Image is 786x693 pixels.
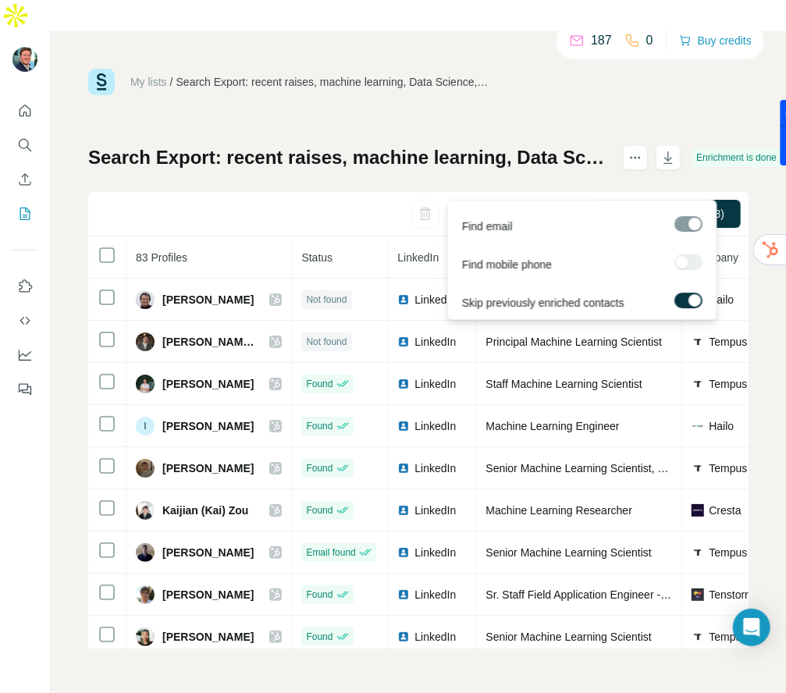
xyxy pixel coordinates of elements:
img: LinkedIn logo [397,293,410,306]
img: Avatar [136,585,155,604]
span: Found [306,588,333,602]
p: All contacts have been processed. [48,620,222,652]
span: Find mobile phone [461,257,551,272]
button: Use Surfe API [12,307,37,335]
span: [PERSON_NAME] [162,376,254,392]
span: LinkedIn [414,418,456,434]
span: Tempus [709,460,747,476]
img: company-logo [692,631,704,643]
div: Search Export: recent raises, machine learning, Data Science, Experienced Manager, Director, Vice... [176,74,489,90]
span: [PERSON_NAME] [162,418,254,434]
span: Not found [306,293,347,307]
span: Tempus [709,545,747,560]
span: Skip previously enriched contacts [461,295,624,311]
button: actions [623,145,648,170]
span: 83 Profiles [136,251,187,264]
img: Avatar [12,47,37,72]
span: Found [306,630,333,644]
span: Find email [461,219,512,234]
span: LinkedIn [414,587,456,602]
span: Machine Learning Engineer [485,420,619,432]
img: company-logo [692,546,704,559]
span: Kaijian (Kai) Zou [162,503,248,518]
img: company-logo [692,504,704,517]
img: LinkedIn logo [397,378,410,390]
span: LinkedIn [414,292,456,307]
span: Tempus [709,629,747,645]
span: Tenstorrent [709,587,763,602]
button: Quick start [12,97,37,125]
img: LinkedIn logo [397,504,410,517]
button: Search [12,131,37,159]
img: Avatar [136,290,155,309]
p: 187 [591,31,612,50]
span: Email found [306,546,355,560]
span: Machine Learning Researcher [485,504,632,517]
span: LinkedIn [414,503,456,518]
button: Use Surfe on LinkedIn [12,272,37,300]
span: Senior Machine Learning Scientist, Computer Vision [485,462,738,474]
span: Found [306,461,333,475]
span: Senior Machine Learning Scientist [485,631,651,643]
span: LinkedIn [414,376,456,392]
img: LinkedIn logo [397,546,410,559]
span: Tempus [709,376,747,392]
img: Avatar [136,543,155,562]
span: LinkedIn [397,251,439,264]
img: LinkedIn logo [397,631,410,643]
span: LinkedIn [414,334,456,350]
img: LinkedIn logo [397,588,410,601]
span: [PERSON_NAME] [162,460,254,476]
span: Cresta [709,503,741,518]
span: Found [306,503,333,517]
span: [PERSON_NAME] [162,545,254,560]
a: My lists [130,76,167,88]
p: 0 [646,31,653,50]
img: company-logo [692,420,704,432]
img: Avatar [136,332,155,351]
img: company-logo [692,378,704,390]
img: company-logo [692,588,704,601]
img: LinkedIn logo [397,336,410,348]
div: I [136,417,155,435]
img: Avatar [136,375,155,393]
span: Staff Machine Learning Scientist [485,378,642,390]
h1: Search Export: recent raises, machine learning, Data Science, Experienced Manager, Director, Vice... [88,145,609,170]
span: Close [243,645,271,661]
span: Senior Machine Learning Scientist [485,546,651,559]
img: Avatar [136,459,155,478]
span: Status [301,251,333,264]
div: Open Intercom Messenger [733,609,770,646]
li: / [170,74,173,90]
span: Found [306,377,333,391]
img: LinkedIn logo [397,420,410,432]
span: LinkedIn [414,460,456,476]
span: [PERSON_NAME] [162,292,254,307]
button: Buy credits [679,30,752,52]
span: Principal Machine Learning Scientist [485,336,662,348]
button: Dashboard [12,341,37,369]
span: [PERSON_NAME]. [162,334,254,350]
span: Found [306,419,333,433]
span: [PERSON_NAME] [162,587,254,602]
span: LinkedIn [414,545,456,560]
img: LinkedIn logo [397,462,410,474]
button: Enrich CSV [12,165,37,194]
span: Hailo [709,418,734,434]
p: No new enrichment results are available. [48,655,222,686]
span: Hailo [709,292,734,307]
img: company-logo [692,336,704,348]
button: Feedback [12,375,37,403]
img: Avatar [136,501,155,520]
span: Not found [306,335,347,349]
span: Tempus [709,334,747,350]
button: My lists [12,200,37,228]
span: LinkedIn [414,629,456,645]
img: company-logo [692,462,704,474]
button: Close [232,639,282,667]
img: Surfe Logo [88,69,115,95]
